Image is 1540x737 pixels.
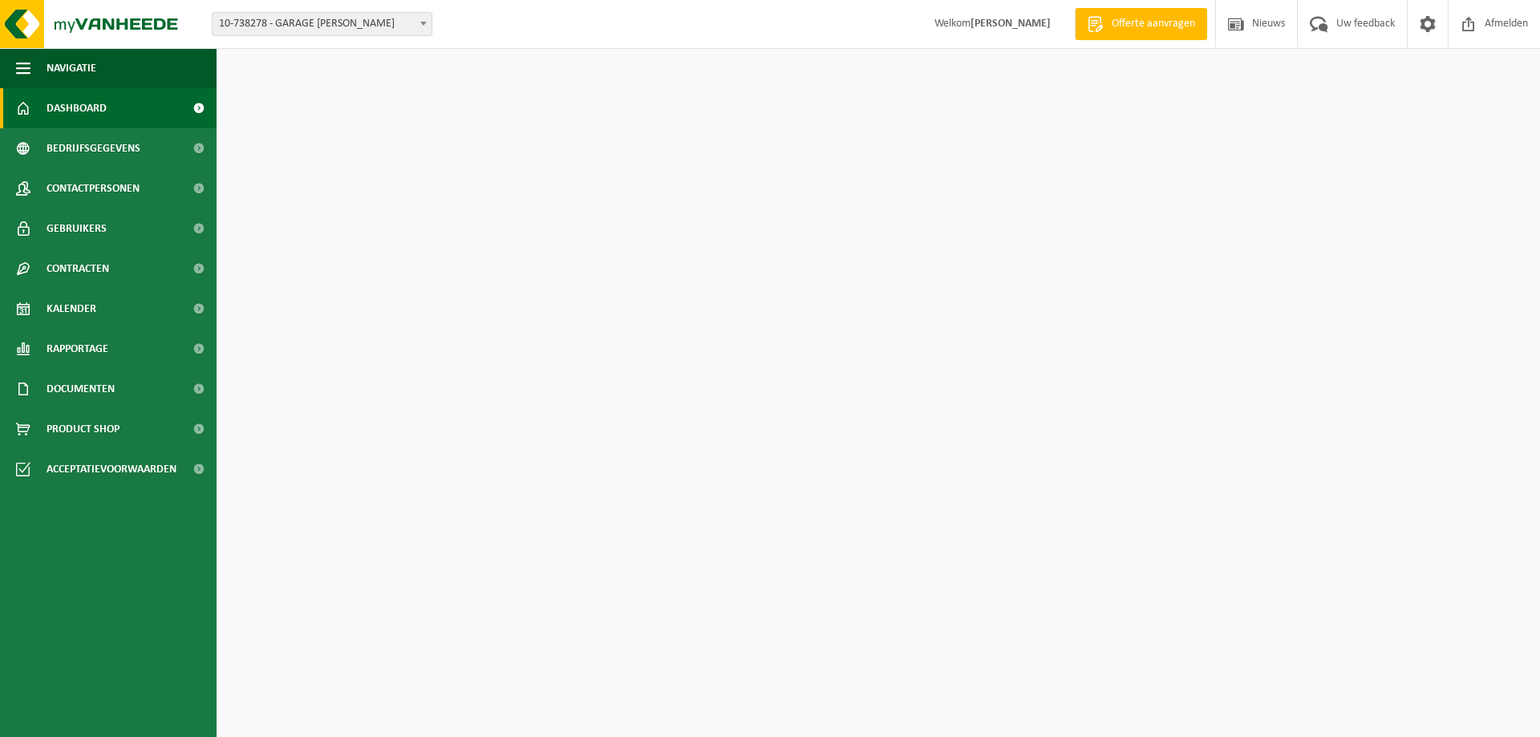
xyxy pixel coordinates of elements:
span: Offerte aanvragen [1108,16,1199,32]
span: Kalender [47,289,96,329]
a: Offerte aanvragen [1075,8,1207,40]
span: Navigatie [47,48,96,88]
span: 10-738278 - GARAGE KERKAERT - DAMME [212,12,432,36]
span: Product Shop [47,409,120,449]
span: Acceptatievoorwaarden [47,449,176,489]
span: 10-738278 - GARAGE KERKAERT - DAMME [213,13,432,35]
span: Bedrijfsgegevens [47,128,140,168]
span: Dashboard [47,88,107,128]
span: Rapportage [47,329,108,369]
span: Documenten [47,369,115,409]
strong: [PERSON_NAME] [971,18,1051,30]
span: Contracten [47,249,109,289]
span: Gebruikers [47,209,107,249]
span: Contactpersonen [47,168,140,209]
